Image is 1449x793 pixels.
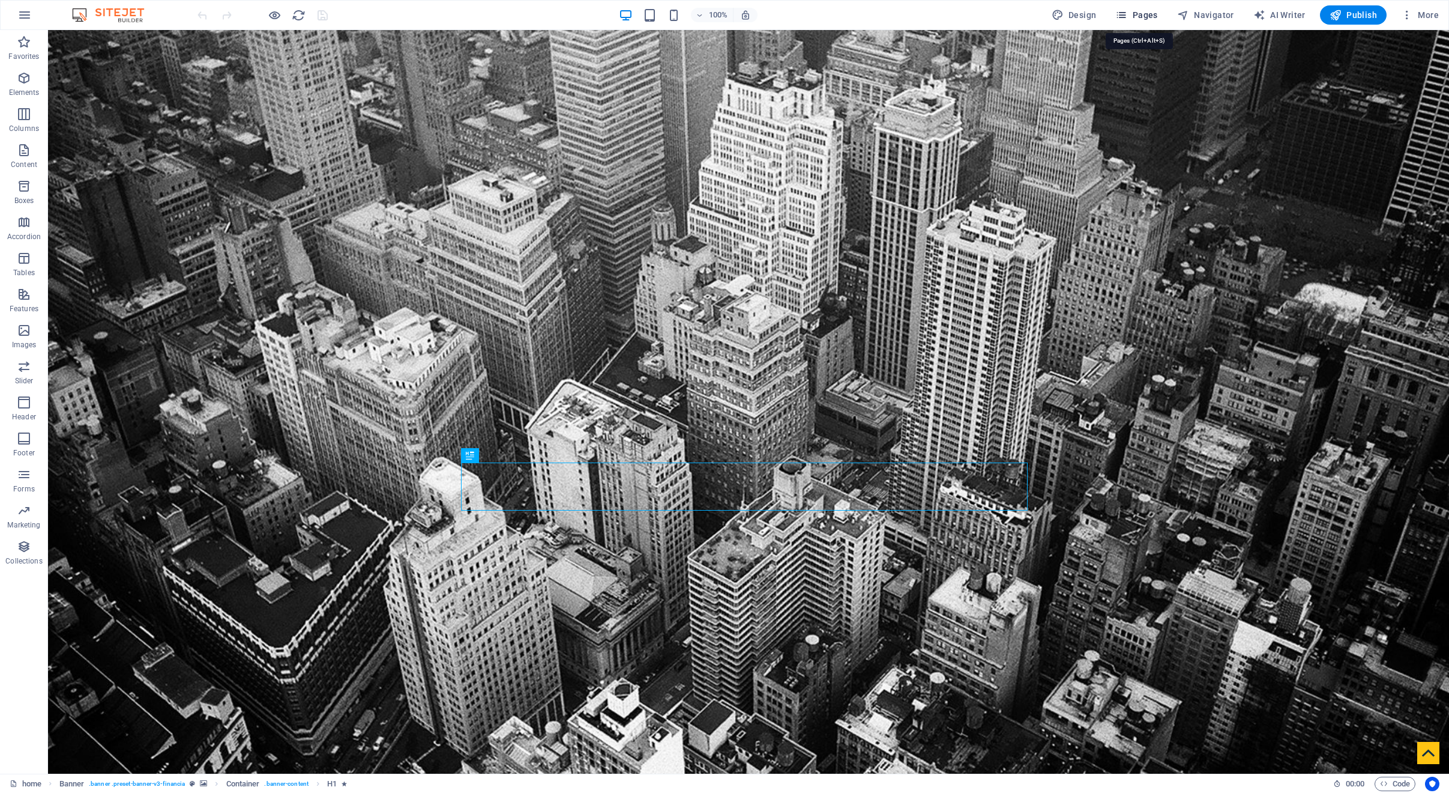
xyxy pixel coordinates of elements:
span: 00 00 [1346,777,1364,791]
button: Code [1375,777,1415,791]
p: Footer [13,448,35,458]
button: 100% [691,8,734,22]
nav: breadcrumb [59,777,348,791]
p: Images [12,340,37,350]
i: This element is a customizable preset [190,780,195,787]
button: Navigator [1172,5,1239,25]
h6: 100% [709,8,728,22]
p: Boxes [14,196,34,205]
p: Forms [13,484,35,494]
p: Slider [15,376,34,386]
span: Navigator [1177,9,1234,21]
i: This element contains a background [200,780,207,787]
p: Marketing [7,520,40,530]
span: : [1354,779,1356,788]
span: Publish [1330,9,1377,21]
button: Pages [1110,5,1162,25]
p: Elements [9,88,40,97]
button: Usercentrics [1425,777,1439,791]
p: Columns [9,124,39,133]
button: More [1396,5,1444,25]
span: . banner-content [264,777,308,791]
a: Click to cancel selection. Double-click to open Pages [10,777,41,791]
p: Content [11,160,37,169]
span: More [1401,9,1439,21]
i: Reload page [292,8,306,22]
img: Editor Logo [69,8,159,22]
p: Tables [13,268,35,278]
span: . banner .preset-banner-v3-financia [89,777,185,791]
button: AI Writer [1249,5,1310,25]
div: Design (Ctrl+Alt+Y) [1047,5,1101,25]
span: Click to select. Double-click to edit [327,777,337,791]
h6: Session time [1333,777,1365,791]
p: Favorites [8,52,39,61]
span: AI Writer [1253,9,1306,21]
p: Header [12,412,36,422]
p: Collections [5,556,42,566]
span: Pages [1115,9,1157,21]
button: reload [291,8,306,22]
p: Accordion [7,232,41,242]
i: On resize automatically adjust zoom level to fit chosen device. [740,10,751,20]
span: Click to select. Double-click to edit [59,777,85,791]
span: Design [1052,9,1097,21]
p: Features [10,304,38,314]
button: Click here to leave preview mode and continue editing [267,8,282,22]
button: Design [1047,5,1101,25]
button: Publish [1320,5,1387,25]
i: Element contains an animation [342,780,347,787]
span: Click to select. Double-click to edit [226,777,260,791]
span: Code [1380,777,1410,791]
